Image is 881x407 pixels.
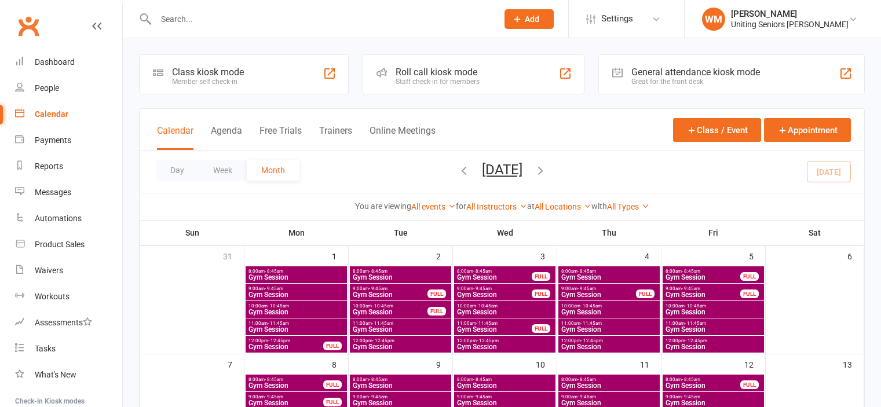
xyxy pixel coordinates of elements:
[577,286,596,291] span: - 9:45am
[843,354,864,373] div: 13
[244,221,349,245] th: Mon
[355,201,411,211] strong: You are viewing
[15,75,122,101] a: People
[35,162,63,171] div: Reports
[473,286,492,291] span: - 9:45am
[561,343,657,350] span: Gym Session
[248,286,345,291] span: 9:00am
[456,377,553,382] span: 8:00am
[685,303,706,309] span: - 10:45am
[265,394,283,399] span: - 9:45am
[352,286,428,291] span: 9:00am
[476,321,498,326] span: - 11:45am
[352,343,449,350] span: Gym Session
[561,269,657,274] span: 8:00am
[15,362,122,388] a: What's New
[35,135,71,145] div: Payments
[665,303,762,309] span: 10:00am
[665,269,741,274] span: 8:00am
[456,338,553,343] span: 12:00pm
[268,303,289,309] span: - 10:45am
[248,394,324,399] span: 9:00am
[352,309,428,316] span: Gym Session
[265,377,283,382] span: - 8:45am
[369,286,388,291] span: - 9:45am
[665,286,741,291] span: 9:00am
[352,326,449,333] span: Gym Session
[35,318,92,327] div: Assessments
[532,324,550,333] div: FULL
[427,289,446,298] div: FULL
[607,202,649,211] a: All Types
[505,9,554,29] button: Add
[248,399,324,406] span: Gym Session
[248,269,345,274] span: 8:00am
[536,354,557,373] div: 10
[665,326,762,333] span: Gym Session
[682,377,700,382] span: - 8:45am
[665,377,741,382] span: 8:00am
[35,109,68,119] div: Calendar
[682,286,700,291] span: - 9:45am
[156,160,199,181] button: Day
[172,78,244,86] div: Member self check-in
[682,394,700,399] span: - 9:45am
[535,202,591,211] a: All Locations
[352,382,449,389] span: Gym Session
[477,338,499,343] span: - 12:45pm
[561,274,657,281] span: Gym Session
[436,246,452,265] div: 2
[532,272,550,281] div: FULL
[265,269,283,274] span: - 8:45am
[456,399,553,406] span: Gym Session
[673,118,761,142] button: Class / Event
[15,258,122,284] a: Waivers
[248,338,324,343] span: 12:00pm
[561,338,657,343] span: 12:00pm
[396,67,480,78] div: Roll call kiosk mode
[636,289,655,298] div: FULL
[352,303,428,309] span: 10:00am
[766,221,864,245] th: Sat
[15,127,122,153] a: Payments
[665,309,762,316] span: Gym Session
[685,321,706,326] span: - 11:45am
[15,206,122,232] a: Automations
[744,354,765,373] div: 12
[352,394,449,399] span: 9:00am
[248,291,345,298] span: Gym Session
[665,321,762,326] span: 11:00am
[265,286,283,291] span: - 9:45am
[370,125,436,150] button: Online Meetings
[369,394,388,399] span: - 9:45am
[352,321,449,326] span: 11:00am
[369,269,388,274] span: - 8:45am
[323,398,342,406] div: FULL
[740,380,759,389] div: FULL
[247,160,299,181] button: Month
[248,309,345,316] span: Gym Session
[665,338,762,343] span: 12:00pm
[319,125,352,150] button: Trainers
[749,246,765,265] div: 5
[15,49,122,75] a: Dashboard
[665,394,762,399] span: 9:00am
[740,272,759,281] div: FULL
[482,162,522,178] button: [DATE]
[453,221,557,245] th: Wed
[352,399,449,406] span: Gym Session
[631,67,760,78] div: General attendance kiosk mode
[645,246,661,265] div: 4
[561,377,657,382] span: 8:00am
[580,321,602,326] span: - 11:45am
[14,12,43,41] a: Clubworx
[456,394,553,399] span: 9:00am
[268,321,289,326] span: - 11:45am
[740,289,759,298] div: FULL
[525,14,539,24] span: Add
[456,286,532,291] span: 9:00am
[35,214,82,223] div: Automations
[323,380,342,389] div: FULL
[268,338,290,343] span: - 12:45pm
[259,125,302,150] button: Free Trials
